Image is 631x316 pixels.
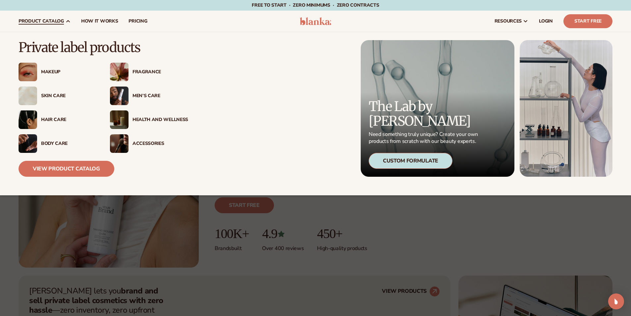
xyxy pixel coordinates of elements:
[361,40,514,177] a: Microscopic product formula. The Lab by [PERSON_NAME] Need something truly unique? Create your ow...
[563,14,612,28] a: Start Free
[252,2,379,8] span: Free to start · ZERO minimums · ZERO contracts
[76,11,124,32] a: How It Works
[132,69,188,75] div: Fragrance
[41,69,97,75] div: Makeup
[369,99,480,128] p: The Lab by [PERSON_NAME]
[132,93,188,99] div: Men’s Care
[539,19,553,24] span: LOGIN
[110,63,129,81] img: Pink blooming flower.
[129,19,147,24] span: pricing
[110,134,188,153] a: Female with makeup brush. Accessories
[41,93,97,99] div: Skin Care
[19,134,37,153] img: Male hand applying moisturizer.
[489,11,534,32] a: resources
[19,87,37,105] img: Cream moisturizer swatch.
[110,134,129,153] img: Female with makeup brush.
[123,11,152,32] a: pricing
[19,110,37,129] img: Female hair pulled back with clips.
[110,87,129,105] img: Male holding moisturizer bottle.
[81,19,118,24] span: How It Works
[110,110,188,129] a: Candles and incense on table. Health And Wellness
[110,87,188,105] a: Male holding moisturizer bottle. Men’s Care
[19,19,64,24] span: product catalog
[13,11,76,32] a: product catalog
[19,161,114,177] a: View Product Catalog
[41,117,97,123] div: Hair Care
[19,110,97,129] a: Female hair pulled back with clips. Hair Care
[132,117,188,123] div: Health And Wellness
[300,17,331,25] img: logo
[19,63,37,81] img: Female with glitter eye makeup.
[19,134,97,153] a: Male hand applying moisturizer. Body Care
[369,131,480,145] p: Need something truly unique? Create your own products from scratch with our beauty experts.
[41,141,97,147] div: Body Care
[110,63,188,81] a: Pink blooming flower. Fragrance
[520,40,612,177] img: Female in lab with equipment.
[369,153,452,169] div: Custom Formulate
[19,63,97,81] a: Female with glitter eye makeup. Makeup
[19,87,97,105] a: Cream moisturizer swatch. Skin Care
[608,293,624,309] div: Open Intercom Messenger
[495,19,522,24] span: resources
[110,110,129,129] img: Candles and incense on table.
[132,141,188,147] div: Accessories
[19,40,188,55] p: Private label products
[534,11,558,32] a: LOGIN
